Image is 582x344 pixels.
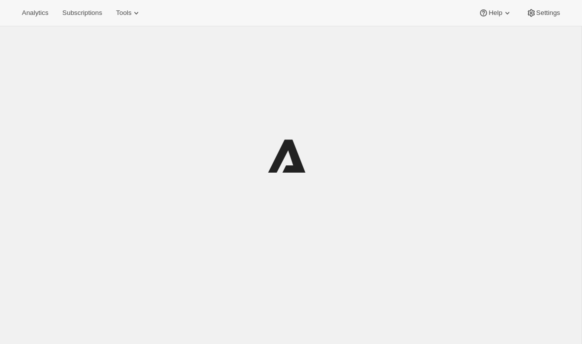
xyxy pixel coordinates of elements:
span: Help [488,9,502,17]
button: Subscriptions [56,6,108,20]
span: Analytics [22,9,48,17]
button: Settings [520,6,566,20]
span: Tools [116,9,131,17]
button: Analytics [16,6,54,20]
span: Settings [536,9,560,17]
button: Help [473,6,518,20]
span: Subscriptions [62,9,102,17]
button: Tools [110,6,147,20]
